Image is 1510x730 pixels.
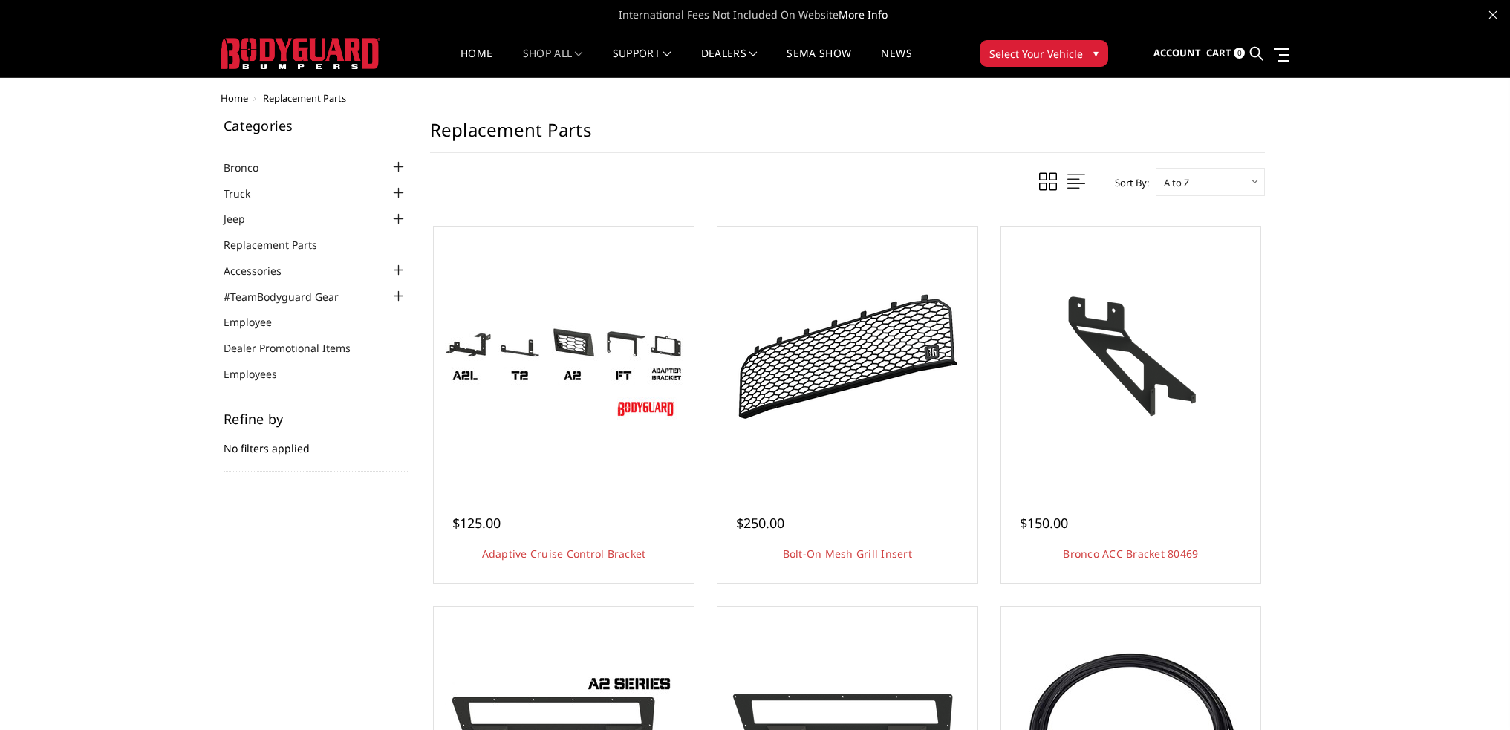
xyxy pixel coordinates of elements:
h5: Categories [224,119,408,132]
span: Select Your Vehicle [989,46,1083,62]
a: #TeamBodyguard Gear [224,289,357,304]
a: Bronco ACC Bracket 80469 [1063,547,1198,561]
a: Accessories [224,263,300,278]
a: Adaptive Cruise Control Bracket [482,547,646,561]
a: SEMA Show [787,48,851,77]
button: Select Your Vehicle [980,40,1108,67]
a: Support [613,48,671,77]
span: $125.00 [452,514,501,532]
a: Home [221,91,248,105]
a: Home [461,48,492,77]
span: Account [1153,46,1201,59]
a: Truck [224,186,269,201]
a: Jeep [224,211,264,227]
img: BODYGUARD BUMPERS [221,38,380,69]
a: Bolt-On Mesh Grill Insert [721,230,974,483]
a: More Info [839,7,888,22]
h5: Refine by [224,412,408,426]
span: ▾ [1093,45,1099,61]
div: No filters applied [224,412,408,472]
a: Bolt-On Mesh Grill Insert [783,547,912,561]
a: Adaptive Cruise Control Bracket [437,230,690,483]
img: Bolt-On Mesh Grill Insert [729,288,966,425]
a: Bronco ACC Bracket 80469 [1005,230,1257,483]
a: Employees [224,366,296,382]
img: Adaptive Cruise Control Bracket [445,290,683,423]
a: Account [1153,33,1201,74]
a: Bronco [224,160,277,175]
span: $150.00 [1020,514,1068,532]
a: Employee [224,314,290,330]
span: Replacement Parts [263,91,346,105]
a: Cart 0 [1206,33,1245,74]
span: Cart [1206,46,1231,59]
a: shop all [523,48,583,77]
h1: Replacement Parts [430,119,1265,153]
span: $250.00 [736,514,784,532]
label: Sort By: [1107,172,1149,194]
a: Dealers [701,48,758,77]
a: News [881,48,911,77]
span: 0 [1234,48,1245,59]
img: Bronco ACC Bracket 80469 [1012,290,1249,423]
a: Replacement Parts [224,237,336,252]
a: Dealer Promotional Items [224,340,369,356]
